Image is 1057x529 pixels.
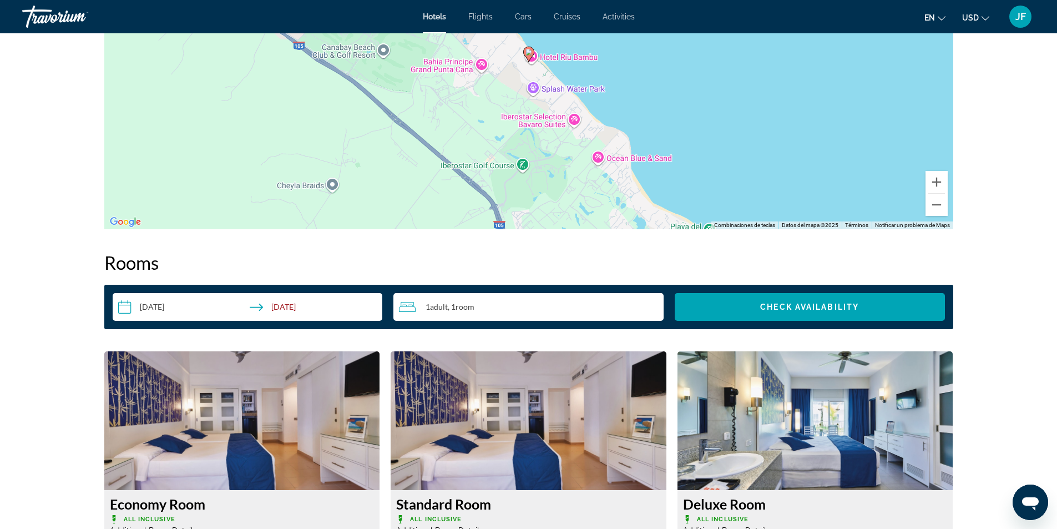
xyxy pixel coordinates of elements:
[760,303,859,311] span: Check Availability
[875,222,950,228] a: Notificar un problema de Maps
[714,221,775,229] button: Combinaciones de teclas
[782,222,838,228] span: Datos del mapa ©2025
[107,215,144,229] img: Google
[124,516,175,523] span: All Inclusive
[675,293,945,321] button: Check Availability
[113,293,945,321] div: Search widget
[845,222,868,228] a: Términos (se abre en una nueva pestaña)
[107,215,144,229] a: Abre esta zona en Google Maps (se abre en una nueva ventana)
[603,12,635,21] a: Activities
[410,516,462,523] span: All Inclusive
[1015,11,1026,22] span: JF
[925,194,948,216] button: Reducir
[393,293,664,321] button: Travelers: 1 adult, 0 children
[430,302,448,311] span: Adult
[423,12,446,21] a: Hotels
[677,351,953,490] img: 1803efa9-9ba4-456c-be53-270497f1b4d9.jpeg
[22,2,133,31] a: Travorium
[962,13,979,22] span: USD
[468,12,493,21] a: Flights
[924,9,945,26] button: Change language
[697,516,749,523] span: All Inclusive
[426,303,448,311] span: 1
[1006,5,1035,28] button: User Menu
[396,496,661,512] h3: Standard Room
[110,496,375,512] h3: Economy Room
[925,171,948,193] button: Ampliar
[456,302,474,311] span: Room
[1013,485,1048,520] iframe: Botón para iniciar la ventana de mensajería
[515,12,532,21] a: Cars
[962,9,989,26] button: Change currency
[924,13,935,22] span: en
[448,303,474,311] span: , 1
[113,293,383,321] button: Check-in date: Oct 31, 2025 Check-out date: Nov 4, 2025
[683,496,948,512] h3: Deluxe Room
[104,251,953,274] h2: Rooms
[104,351,380,490] img: d950e51d-8c1a-4685-9220-0f75f545dc4b.jpeg
[554,12,580,21] a: Cruises
[391,351,666,490] img: d950e51d-8c1a-4685-9220-0f75f545dc4b.jpeg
